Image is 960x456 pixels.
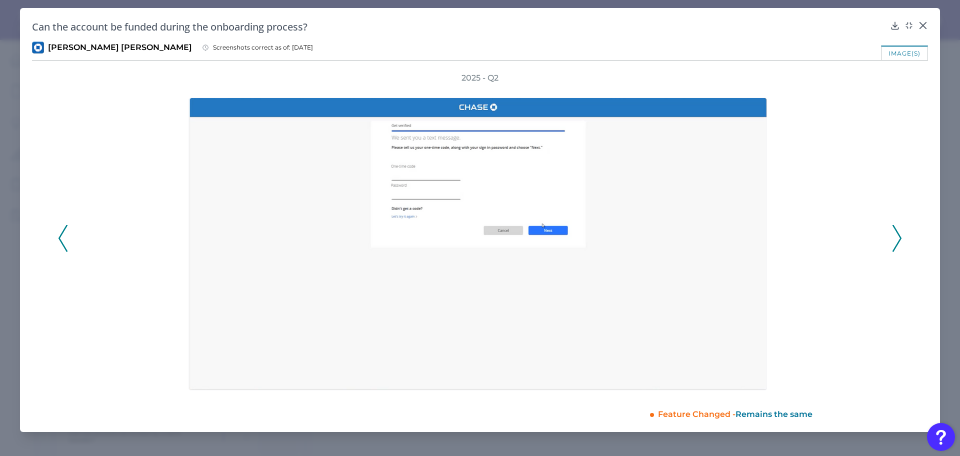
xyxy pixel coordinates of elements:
h2: Can the account be funded during the onboarding process? [32,20,886,34]
h3: 2025 - Q2 [461,73,498,84]
button: Open Resource Center [927,423,955,451]
img: 5615-ChaseBank64-RC-DesktopOnboarding-Q2-2025.png [188,98,767,390]
span: Remains the same [735,409,812,419]
span: [PERSON_NAME] [PERSON_NAME] [48,42,192,53]
div: image(s) [881,46,928,60]
img: JP Morgan Chase [32,42,44,54]
div: Feature Changed - [658,405,928,420]
span: Screenshots correct as of: [DATE] [213,44,313,52]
